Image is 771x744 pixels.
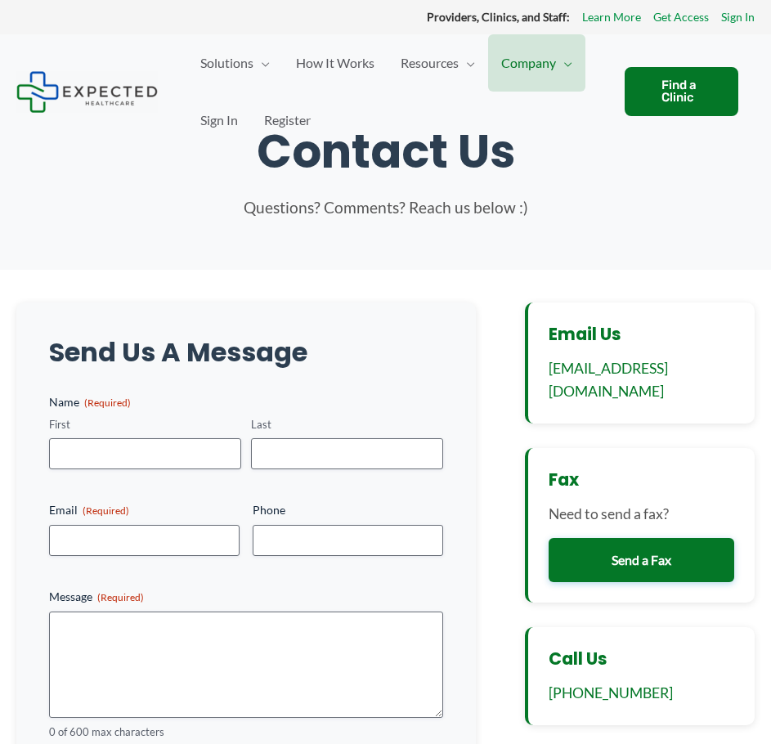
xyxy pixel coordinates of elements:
[49,417,241,433] label: First
[459,34,475,92] span: Menu Toggle
[549,468,734,491] h3: Fax
[251,92,324,149] a: Register
[49,589,443,605] label: Message
[625,67,738,116] a: Find a Clinic
[488,34,585,92] a: CompanyMenu Toggle
[187,92,251,149] a: Sign In
[187,34,608,149] nav: Primary Site Navigation
[264,92,311,149] span: Register
[549,684,673,701] a: [PHONE_NUMBER]
[97,591,144,603] span: (Required)
[549,538,734,582] a: Send a Fax
[653,7,709,28] a: Get Access
[49,502,240,518] label: Email
[283,34,388,92] a: How It Works
[549,503,734,526] p: Need to send a fax?
[141,195,631,221] p: Questions? Comments? Reach us below :)
[253,34,270,92] span: Menu Toggle
[49,335,443,370] h2: Send Us A Message
[549,648,734,670] h3: Call Us
[251,417,443,433] label: Last
[296,34,374,92] span: How It Works
[549,323,734,345] h3: Email Us
[83,504,129,517] span: (Required)
[16,71,158,113] img: Expected Healthcare Logo - side, dark font, small
[388,34,488,92] a: ResourcesMenu Toggle
[84,397,131,409] span: (Required)
[549,360,668,400] a: [EMAIL_ADDRESS][DOMAIN_NAME]
[582,7,641,28] a: Learn More
[187,34,283,92] a: SolutionsMenu Toggle
[49,724,443,740] div: 0 of 600 max characters
[501,34,556,92] span: Company
[427,10,570,24] strong: Providers, Clinics, and Staff:
[16,124,755,179] h1: Contact Us
[253,502,443,518] label: Phone
[200,92,238,149] span: Sign In
[401,34,459,92] span: Resources
[556,34,572,92] span: Menu Toggle
[721,7,755,28] a: Sign In
[200,34,253,92] span: Solutions
[49,394,131,410] legend: Name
